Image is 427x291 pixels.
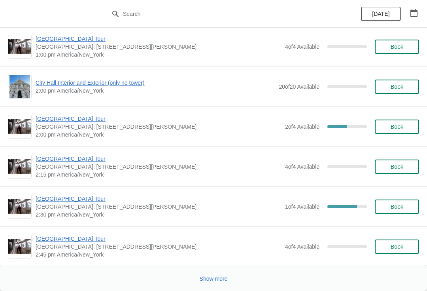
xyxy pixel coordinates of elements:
span: [GEOGRAPHIC_DATA], [STREET_ADDRESS][PERSON_NAME] [36,163,281,171]
input: Search [123,7,320,21]
span: 2 of 4 Available [285,124,319,130]
span: Book [391,204,403,210]
span: [GEOGRAPHIC_DATA], [STREET_ADDRESS][PERSON_NAME] [36,243,281,251]
button: Book [375,120,419,134]
img: City Hall Tower Tour | City Hall Visitor Center, 1400 John F Kennedy Boulevard Suite 121, Philade... [8,159,31,175]
span: Book [391,44,403,50]
span: Book [391,84,403,90]
span: [DATE] [372,11,389,17]
span: [GEOGRAPHIC_DATA], [STREET_ADDRESS][PERSON_NAME] [36,123,281,131]
span: 2:00 pm America/New_York [36,131,281,139]
img: City Hall Interior and Exterior (only no tower) | | 2:00 pm America/New_York [9,75,30,98]
span: [GEOGRAPHIC_DATA], [STREET_ADDRESS][PERSON_NAME] [36,43,281,51]
span: Book [391,124,403,130]
span: [GEOGRAPHIC_DATA] Tour [36,195,281,203]
span: 4 of 4 Available [285,243,319,250]
img: City Hall Tower Tour | City Hall Visitor Center, 1400 John F Kennedy Boulevard Suite 121, Philade... [8,199,31,215]
span: 4 of 4 Available [285,164,319,170]
button: Book [375,240,419,254]
span: 4 of 4 Available [285,44,319,50]
span: 2:15 pm America/New_York [36,171,281,179]
img: City Hall Tower Tour | City Hall Visitor Center, 1400 John F Kennedy Boulevard Suite 121, Philade... [8,119,31,135]
button: Book [375,80,419,94]
span: 1 of 4 Available [285,204,319,210]
span: Book [391,164,403,170]
img: City Hall Tower Tour | City Hall Visitor Center, 1400 John F Kennedy Boulevard Suite 121, Philade... [8,239,31,255]
span: [GEOGRAPHIC_DATA] Tour [36,35,281,43]
span: 1:00 pm America/New_York [36,51,281,59]
img: City Hall Tower Tour | City Hall Visitor Center, 1400 John F Kennedy Boulevard Suite 121, Philade... [8,39,31,55]
button: [DATE] [361,7,401,21]
span: 2:00 pm America/New_York [36,87,275,95]
span: [GEOGRAPHIC_DATA], [STREET_ADDRESS][PERSON_NAME] [36,203,281,211]
button: Book [375,200,419,214]
span: 20 of 20 Available [279,84,319,90]
span: [GEOGRAPHIC_DATA] Tour [36,115,281,123]
span: Show more [200,276,228,282]
span: 2:30 pm America/New_York [36,211,281,219]
button: Book [375,160,419,174]
span: [GEOGRAPHIC_DATA] Tour [36,155,281,163]
button: Book [375,40,419,54]
span: [GEOGRAPHIC_DATA] Tour [36,235,281,243]
span: City Hall Interior and Exterior (only no tower) [36,79,275,87]
span: 2:45 pm America/New_York [36,251,281,259]
button: Show more [196,272,231,286]
span: Book [391,243,403,250]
